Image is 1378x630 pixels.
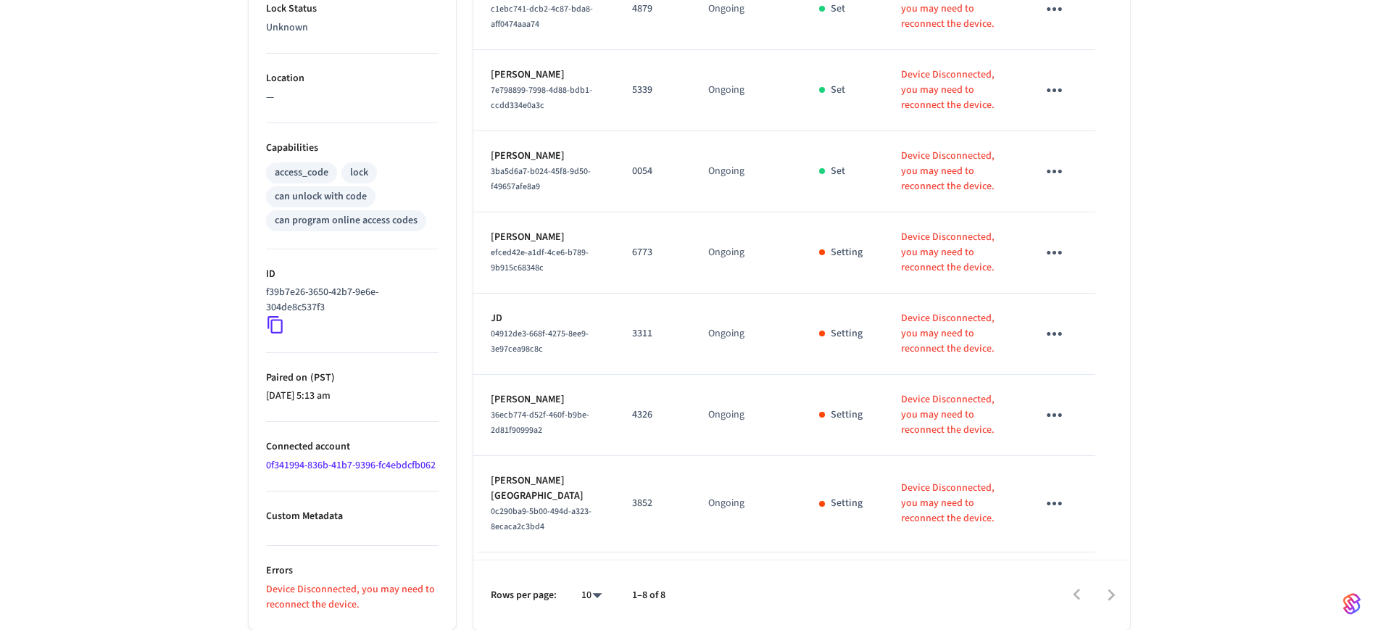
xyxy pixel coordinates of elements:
[266,509,439,524] p: Custom Metadata
[275,213,418,228] div: can program online access codes
[691,294,802,375] td: Ongoing
[491,473,598,504] p: [PERSON_NAME][GEOGRAPHIC_DATA]
[901,149,1003,194] p: Device Disconnected, you may need to reconnect the device.
[1343,592,1361,616] img: SeamLogoGradient.69752ec5.svg
[831,164,845,179] p: Set
[632,164,673,179] p: 0054
[691,456,802,552] td: Ongoing
[266,20,439,36] p: Unknown
[901,230,1003,275] p: Device Disconnected, you may need to reconnect the device.
[275,189,367,204] div: can unlock with code
[491,409,589,436] span: 36ecb774-d52f-460f-b9be-2d81f90999a2
[901,67,1003,113] p: Device Disconnected, you may need to reconnect the device.
[632,407,673,423] p: 4326
[831,1,845,17] p: Set
[632,83,673,98] p: 5339
[632,496,673,511] p: 3852
[307,370,335,385] span: ( PST )
[901,392,1003,438] p: Device Disconnected, you may need to reconnect the device.
[350,165,368,181] div: lock
[491,165,591,193] span: 3ba5d6a7-b024-45f8-9d50-f49657afe8a9
[691,375,802,456] td: Ongoing
[901,481,1003,526] p: Device Disconnected, you may need to reconnect the device.
[491,3,593,30] span: c1ebc741-dcb2-4c87-bda8-aff0474aaa74
[266,141,439,156] p: Capabilities
[491,84,592,112] span: 7e798899-7998-4d88-bdb1-ccdd334e0a3c
[266,439,439,455] p: Connected account
[691,50,802,131] td: Ongoing
[691,212,802,294] td: Ongoing
[266,90,439,105] p: —
[831,326,863,341] p: Setting
[632,326,673,341] p: 3311
[266,389,439,404] p: [DATE] 5:13 am
[266,1,439,17] p: Lock Status
[266,582,439,613] p: Device Disconnected, you may need to reconnect the device.
[491,328,589,355] span: 04912de3-668f-4275-8ee9-3e97cea98c8c
[632,1,673,17] p: 4879
[491,149,598,164] p: [PERSON_NAME]
[266,71,439,86] p: Location
[632,588,665,603] p: 1–8 of 8
[491,230,598,245] p: [PERSON_NAME]
[831,245,863,260] p: Setting
[266,563,439,579] p: Errors
[266,285,433,315] p: f39b7e26-3650-42b7-9e6e-304de8c537f3
[691,131,802,212] td: Ongoing
[574,585,609,606] div: 10
[901,311,1003,357] p: Device Disconnected, you may need to reconnect the device.
[491,311,598,326] p: JD
[266,370,439,386] p: Paired on
[831,496,863,511] p: Setting
[491,246,589,274] span: efced42e-a1df-4ce6-b789-9b915c68348c
[491,67,598,83] p: [PERSON_NAME]
[831,83,845,98] p: Set
[491,392,598,407] p: [PERSON_NAME]
[266,267,439,282] p: ID
[831,407,863,423] p: Setting
[266,458,436,473] a: 0f341994-836b-41b7-9396-fc4ebdcfb062
[491,505,592,533] span: 0c290ba9-5b00-494d-a323-8ecaca2c3bd4
[632,245,673,260] p: 6773
[491,588,557,603] p: Rows per page:
[275,165,328,181] div: access_code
